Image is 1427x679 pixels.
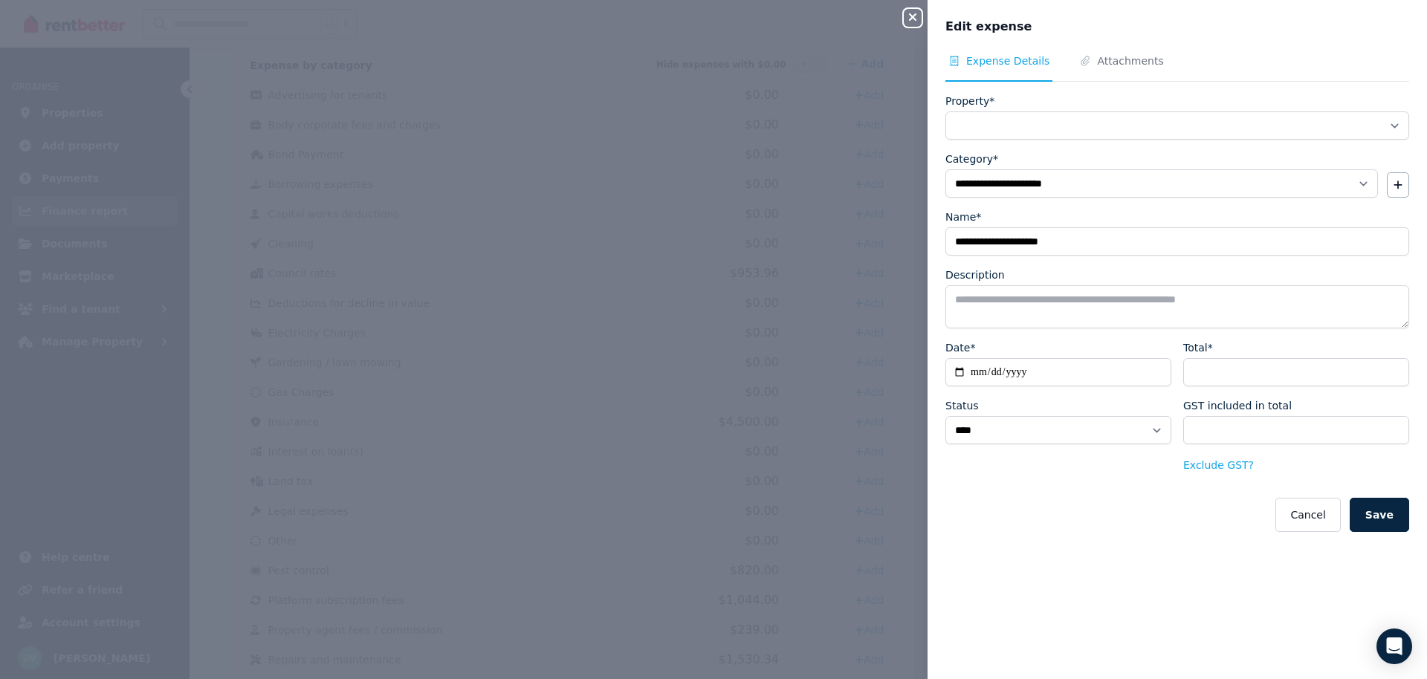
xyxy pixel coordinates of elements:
span: Edit expense [945,18,1032,36]
label: Date* [945,340,975,355]
span: Expense Details [966,53,1049,68]
button: Exclude GST? [1183,458,1254,472]
label: Description [945,267,1005,282]
label: Status [945,398,979,413]
label: Category* [945,152,998,166]
button: Save [1350,498,1409,532]
label: Name* [945,209,981,224]
label: Total* [1183,340,1213,355]
button: Cancel [1275,498,1340,532]
label: Property* [945,94,994,108]
div: Open Intercom Messenger [1376,628,1412,664]
nav: Tabs [945,53,1409,82]
span: Attachments [1097,53,1163,68]
label: GST included in total [1183,398,1292,413]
